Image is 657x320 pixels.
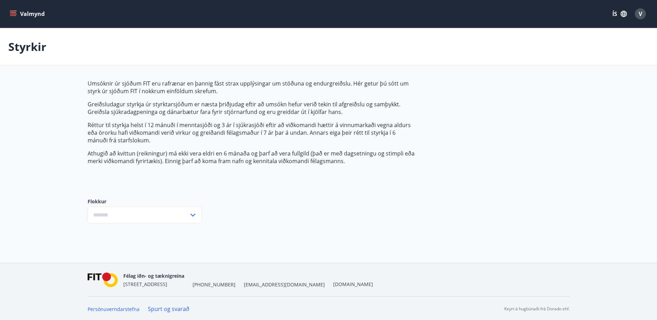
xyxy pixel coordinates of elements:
[123,281,167,287] span: [STREET_ADDRESS]
[8,39,46,54] p: Styrkir
[88,198,202,205] label: Flokkur
[88,273,118,287] img: FPQVkF9lTnNbbaRSFyT17YYeljoOGk5m51IhT0bO.png
[244,281,325,288] span: [EMAIL_ADDRESS][DOMAIN_NAME]
[88,100,415,116] p: Greiðsludagur styrkja úr styrktarsjóðum er næsta þriðjudag eftir að umsókn hefur verið tekin til ...
[632,6,649,22] button: V
[639,10,642,18] span: V
[148,305,189,313] a: Spurt og svarað
[88,150,415,165] p: Athugið að kvittun (reikningur) má ekki vera eldri en 6 mánaða og þarf að vera fullgild (það er m...
[88,80,415,95] p: Umsóknir úr sjóðum FIT eru rafrænar en þannig fást strax upplýsingar um stöðuna og endurgreiðslu....
[88,121,415,144] p: Réttur til styrkja helst í 12 mánuði í menntasjóði og 3 ár í sjúkrasjóði eftir að viðkomandi hætt...
[609,8,631,20] button: ÍS
[333,281,373,287] a: [DOMAIN_NAME]
[123,273,184,279] span: Félag iðn- og tæknigreina
[504,306,570,312] p: Keyrt á hugbúnaði frá Dorado ehf.
[193,281,236,288] span: [PHONE_NUMBER]
[8,8,47,20] button: menu
[88,306,140,312] a: Persónuverndarstefna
